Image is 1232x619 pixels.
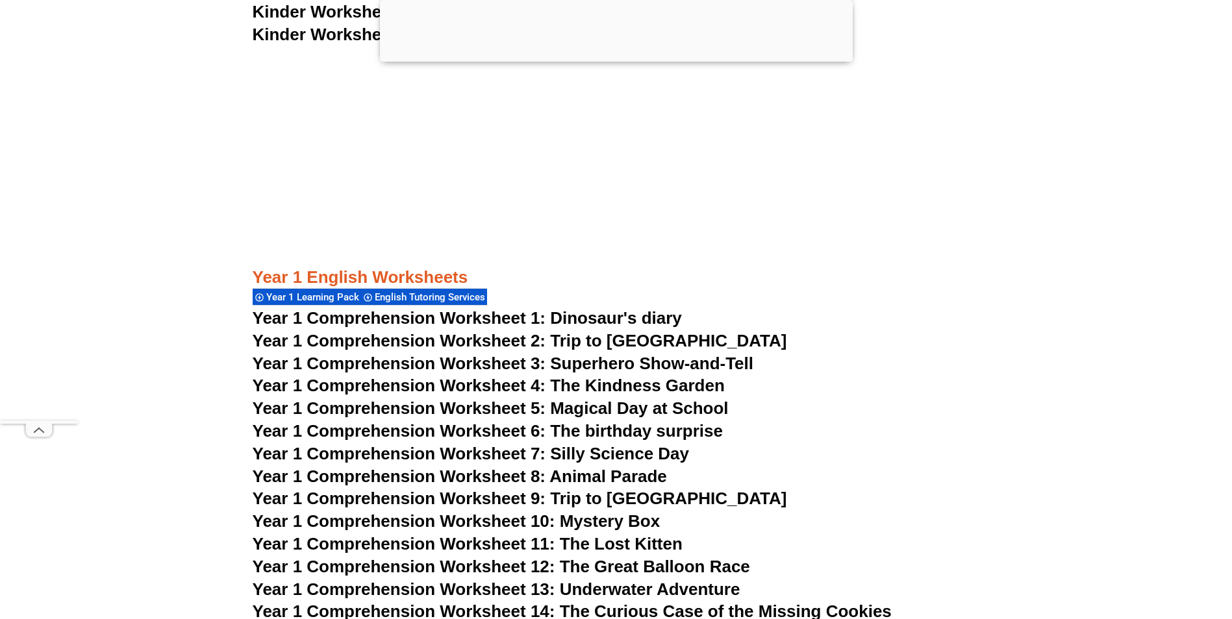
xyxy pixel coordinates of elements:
a: Year 1 Comprehension Worksheet 11: The Lost Kitten [253,534,683,553]
a: Year 1 Comprehension Worksheet 12: The Great Balloon Race [253,557,750,576]
span: Year 1 Learning Pack [266,291,363,303]
a: Year 1 Comprehension Worksheet 10: Mystery Box [253,511,660,531]
a: Year 1 Comprehension Worksheet 4: The Kindness Garden [253,376,725,395]
a: Kinder Worksheet 40:Simple Compound Words [253,25,632,44]
div: English Tutoring Services [361,288,487,306]
a: Year 1 Comprehension Worksheet 1: Dinosaur's diary [253,308,682,328]
h3: Year 1 English Worksheets [253,267,980,289]
a: Year 1 Comprehension Worksheet 5: Magical Day at School [253,398,729,418]
span: Kinder Worksheet 39: [253,2,426,21]
a: Year 1 Comprehension Worksheet 2: Trip to [GEOGRAPHIC_DATA] [253,331,787,350]
a: Year 1 Comprehension Worksheet 9: Trip to [GEOGRAPHIC_DATA] [253,489,787,508]
a: Year 1 Comprehension Worksheet 7: Silly Science Day [253,444,690,463]
span: English Tutoring Services [375,291,489,303]
iframe: Advertisement [253,46,980,234]
a: Year 1 Comprehension Worksheet 8: Animal Parade [253,467,667,486]
span: Kinder Worksheet 40: [253,25,426,44]
a: Kinder Worksheet 39:Simple Plurals [253,2,542,21]
div: Year 1 Learning Pack [253,288,361,306]
iframe: Chat Widget [1016,472,1232,619]
a: Year 1 Comprehension Worksheet 13: Underwater Adventure [253,579,740,599]
a: Year 1 Comprehension Worksheet 3: Superhero Show-and-Tell [253,354,754,373]
a: Year 1 Comprehension Worksheet 6: The birthday surprise [253,421,723,441]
